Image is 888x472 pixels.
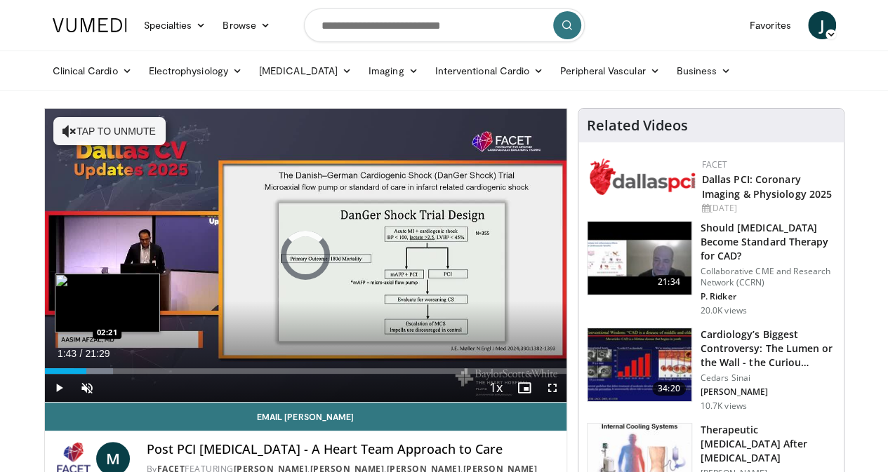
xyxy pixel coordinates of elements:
[360,57,427,85] a: Imaging
[538,374,566,402] button: Fullscreen
[73,374,101,402] button: Unmute
[45,374,73,402] button: Play
[482,374,510,402] button: Playback Rate
[44,57,140,85] a: Clinical Cardio
[53,18,127,32] img: VuMedi Logo
[135,11,215,39] a: Specialties
[587,117,688,134] h4: Related Videos
[741,11,800,39] a: Favorites
[668,57,740,85] a: Business
[590,159,695,195] img: 939357b5-304e-4393-95de-08c51a3c5e2a.png.150x105_q85_autocrop_double_scale_upscale_version-0.2.png
[80,348,83,359] span: /
[702,173,833,201] a: Dallas PCI: Coronary Imaging & Physiology 2025
[652,275,686,289] span: 21:34
[701,291,835,302] p: P. Ridker
[427,57,552,85] a: Interventional Cardio
[552,57,668,85] a: Peripheral Vascular
[587,221,835,316] a: 21:34 Should [MEDICAL_DATA] Become Standard Therapy for CAD? Collaborative CME and Research Netwo...
[701,386,835,398] p: [PERSON_NAME]
[45,368,566,374] div: Progress Bar
[588,222,691,295] img: eb63832d-2f75-457d-8c1a-bbdc90eb409c.150x105_q85_crop-smart_upscale.jpg
[588,328,691,401] img: d453240d-5894-4336-be61-abca2891f366.150x105_q85_crop-smart_upscale.jpg
[701,423,835,465] h3: Therapeutic [MEDICAL_DATA] After [MEDICAL_DATA]
[587,328,835,412] a: 34:20 Cardiology’s Biggest Controversy: The Lumen or the Wall - the Curiou… Cedars Sinai [PERSON_...
[652,382,686,396] span: 34:20
[55,274,160,332] img: image.jpeg
[251,57,360,85] a: [MEDICAL_DATA]
[701,400,747,412] p: 10.7K views
[58,348,77,359] span: 1:43
[147,442,555,457] h4: Post PCI [MEDICAL_DATA] - A Heart Team Approach to Care
[702,159,728,170] a: FACET
[701,305,747,316] p: 20.0K views
[45,403,566,431] a: Email [PERSON_NAME]
[45,109,566,403] video-js: Video Player
[85,348,110,359] span: 21:29
[214,11,279,39] a: Browse
[701,328,835,370] h3: Cardiology’s Biggest Controversy: The Lumen or the Wall - the Curiou…
[53,117,166,145] button: Tap to unmute
[510,374,538,402] button: Enable picture-in-picture mode
[701,221,835,263] h3: Should [MEDICAL_DATA] Become Standard Therapy for CAD?
[140,57,251,85] a: Electrophysiology
[304,8,585,42] input: Search topics, interventions
[808,11,836,39] a: J
[701,266,835,288] p: Collaborative CME and Research Network (CCRN)
[702,202,833,215] div: [DATE]
[701,372,835,384] p: Cedars Sinai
